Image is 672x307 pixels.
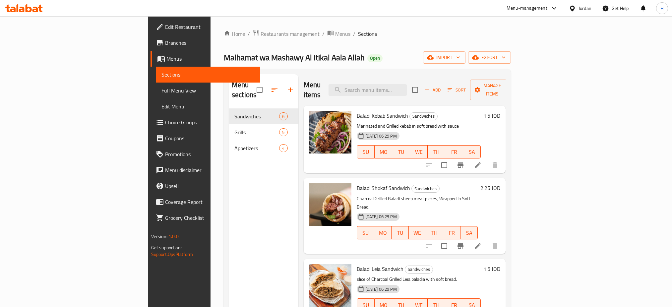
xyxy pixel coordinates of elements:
span: TH [430,147,443,157]
span: Sections [358,30,377,38]
span: Baladi Kebab Sandwich [357,111,408,121]
span: Menu disclaimer [165,166,255,174]
button: SA [463,145,481,158]
span: MO [377,228,389,238]
a: Edit menu item [474,242,482,250]
button: WE [410,145,428,158]
span: Sort sections [267,82,282,98]
span: 5 [279,129,287,136]
a: Menus [151,51,260,67]
img: Baladi Shokaf Sandwich [309,183,351,226]
span: TU [395,147,407,157]
span: SA [463,228,475,238]
span: Coverage Report [165,198,255,206]
div: Sandwiches6 [229,108,298,124]
span: [DATE] 06:29 PM [363,133,399,139]
p: slice of Charcoal Grilled Leia baladia with soft bread. [357,275,481,283]
span: Get support on: [151,243,182,252]
button: MO [374,226,392,239]
span: Edit Menu [161,102,255,110]
span: Choice Groups [165,118,255,126]
button: Manage items [470,80,515,100]
button: SA [460,226,478,239]
a: Restaurants management [253,30,320,38]
p: Charcoal Grilled Baladi sheep meat pieces, Wrapped In Soft Bread. [357,195,478,211]
span: Manage items [475,82,509,98]
button: import [423,51,465,64]
button: Add [422,85,443,95]
li: / [322,30,325,38]
a: Coupons [151,130,260,146]
button: Branch-specific-item [453,157,468,173]
a: Menu disclaimer [151,162,260,178]
button: WE [409,226,426,239]
a: Edit Restaurant [151,19,260,35]
a: Support.OpsPlatform [151,250,193,259]
div: Grills5 [229,124,298,140]
span: 4 [279,145,287,152]
span: Open [367,55,383,61]
span: Sandwiches [412,185,439,193]
span: Malhamat wa Mashawy Al Itikal Aala Allah [224,50,365,65]
span: H [660,5,663,12]
h2: Menu items [304,80,321,100]
span: MO [377,147,390,157]
a: Sections [156,67,260,83]
li: / [353,30,355,38]
span: Sections [161,71,255,79]
h6: 1.5 JOD [483,111,500,120]
span: 6 [279,113,287,120]
span: WE [413,147,425,157]
button: Sort [446,85,467,95]
span: TU [394,228,406,238]
div: Sandwiches [411,185,440,193]
input: search [329,84,407,96]
button: TH [428,145,445,158]
a: Choice Groups [151,114,260,130]
a: Coverage Report [151,194,260,210]
p: Marinated and Grilled kebab in soft bread with sauce [357,122,481,130]
button: Branch-specific-item [453,238,468,254]
span: Baladi Shokaf Sandwich [357,183,410,193]
img: Baladi Leia Sandwich [309,264,351,307]
span: [DATE] 06:29 PM [363,214,399,220]
span: Menus [335,30,350,38]
button: MO [375,145,392,158]
a: Menus [327,30,350,38]
span: SA [466,147,478,157]
h6: 2.25 JOD [480,183,500,193]
nav: Menu sections [229,106,298,159]
span: Baladi Leia Sandwich [357,264,403,274]
button: TU [392,226,409,239]
span: Add item [422,85,443,95]
span: Upsell [165,182,255,190]
button: TU [392,145,410,158]
span: WE [411,228,423,238]
span: Sort [448,86,466,94]
div: Jordan [579,5,591,12]
a: Promotions [151,146,260,162]
button: SU [357,145,375,158]
span: Sort items [443,85,470,95]
span: Coupons [165,134,255,142]
span: Select to update [437,158,451,172]
button: delete [487,238,503,254]
span: SU [360,147,372,157]
a: Full Menu View [156,83,260,98]
span: Branches [165,39,255,47]
span: export [473,53,506,62]
span: Grocery Checklist [165,214,255,222]
span: Appetizers [234,144,279,152]
button: delete [487,157,503,173]
button: SU [357,226,374,239]
button: export [468,51,511,64]
span: [DATE] 06:29 PM [363,286,399,292]
span: Sandwiches [405,266,433,273]
h6: 1.5 JOD [483,264,500,274]
div: Appetizers4 [229,140,298,156]
a: Upsell [151,178,260,194]
span: Full Menu View [161,87,255,94]
button: FR [445,145,463,158]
